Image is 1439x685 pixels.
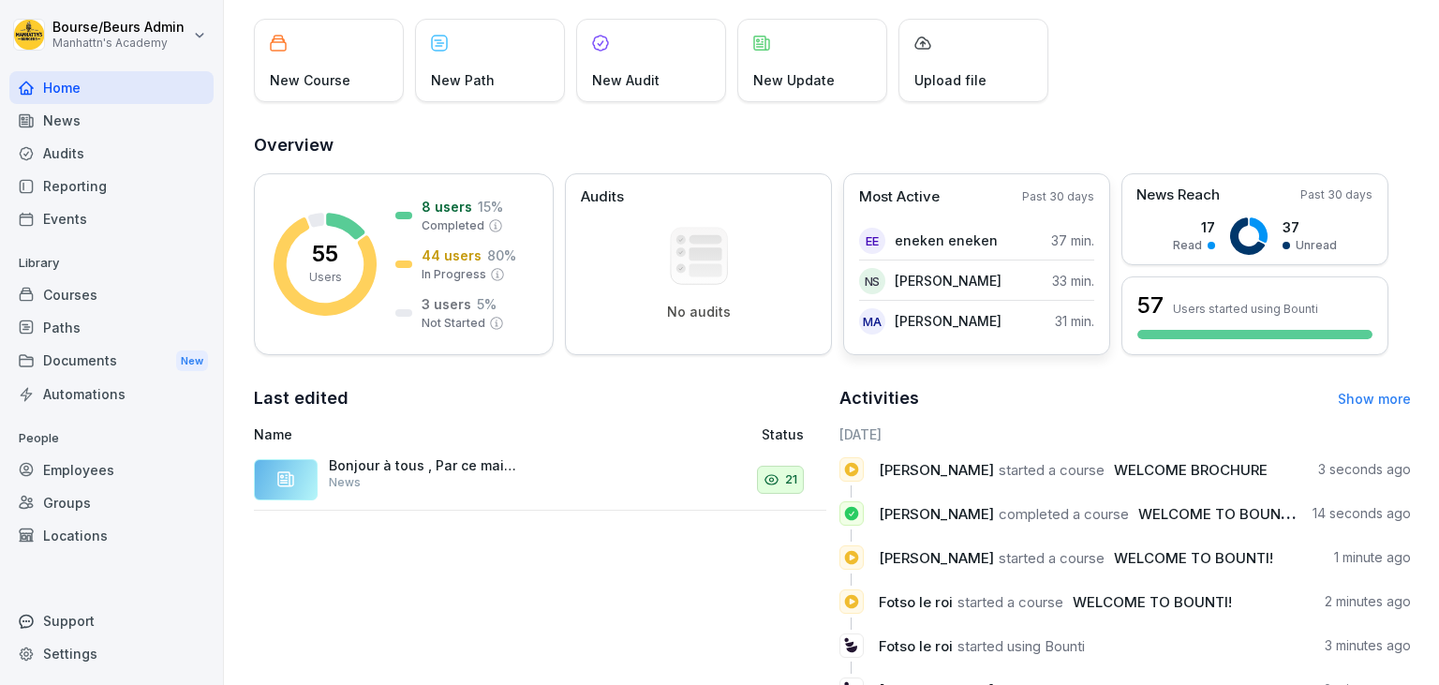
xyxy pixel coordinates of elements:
p: [PERSON_NAME] [895,311,1001,331]
p: Completed [422,217,484,234]
p: New Course [270,70,350,90]
div: Documents [9,344,214,379]
p: New Path [431,70,495,90]
p: 3 minutes ago [1325,636,1411,655]
a: News [9,104,214,137]
a: Events [9,202,214,235]
span: WELCOME BROCHURE [1114,461,1268,479]
p: 1 minute ago [1334,548,1411,567]
p: Upload file [914,70,987,90]
p: Name [254,424,605,444]
span: WELCOME TO BOUNTI! [1073,593,1232,611]
p: Most Active [859,186,940,208]
p: 3 seconds ago [1318,460,1411,479]
a: Bonjour à tous , Par ce mail , nous vous notifions que les modules de formation ont été mis à jou... [254,450,826,511]
p: Users started using Bounti [1173,302,1318,316]
p: Manhattn's Academy [52,37,185,50]
p: 21 [785,470,797,489]
p: No audits [667,304,731,320]
p: 33 min. [1052,271,1094,290]
p: Bourse/Beurs Admin [52,20,185,36]
p: Past 30 days [1300,186,1372,203]
span: [PERSON_NAME] [879,505,994,523]
p: People [9,424,214,454]
p: 17 [1173,217,1215,237]
p: 2 minutes ago [1325,592,1411,611]
p: News [329,474,361,491]
p: New Audit [592,70,660,90]
p: 55 [312,243,338,265]
p: 15 % [478,197,503,216]
p: Unread [1296,237,1337,254]
a: DocumentsNew [9,344,214,379]
a: Paths [9,311,214,344]
p: News Reach [1136,185,1220,206]
p: Audits [581,186,624,208]
h2: Last edited [254,385,826,411]
p: Not Started [422,315,485,332]
h2: Activities [839,385,919,411]
p: 31 min. [1055,311,1094,331]
a: Settings [9,637,214,670]
p: 8 users [422,197,472,216]
p: 37 min. [1051,231,1094,250]
span: WELCOME TO BOUNTI! [1114,549,1273,567]
p: 80 % [487,246,516,265]
span: started a course [999,549,1105,567]
div: ee [859,228,885,254]
h3: 57 [1137,290,1164,321]
div: NS [859,268,885,294]
p: Status [762,424,804,444]
div: Support [9,604,214,637]
p: 14 seconds ago [1313,504,1411,523]
p: 3 users [422,294,471,314]
span: completed a course [999,505,1129,523]
a: Employees [9,454,214,486]
a: Courses [9,278,214,311]
p: Library [9,248,214,278]
p: eneken eneken [895,231,998,250]
div: New [176,350,208,372]
p: Read [1173,237,1202,254]
p: 37 [1283,217,1337,237]
a: Audits [9,137,214,170]
span: started a course [999,461,1105,479]
p: Past 30 days [1022,188,1094,205]
p: Bonjour à tous , Par ce mail , nous vous notifions que les modules de formation ont été mis à jou... [329,457,516,474]
p: 44 users [422,246,482,265]
a: Reporting [9,170,214,202]
p: Users [309,269,342,286]
a: Automations [9,378,214,410]
span: WELCOME TO BOUNTI! [1138,505,1298,523]
span: started using Bounti [957,637,1085,655]
span: Fotso le roi [879,593,953,611]
p: In Progress [422,266,486,283]
div: MA [859,308,885,335]
span: Fotso le roi [879,637,953,655]
a: Locations [9,519,214,552]
a: Show more [1338,391,1411,407]
span: [PERSON_NAME] [879,461,994,479]
a: Groups [9,486,214,519]
p: New Update [753,70,835,90]
a: Home [9,71,214,104]
h2: Overview [254,132,1411,158]
p: 5 % [477,294,497,314]
h6: [DATE] [839,424,1412,444]
span: [PERSON_NAME] [879,549,994,567]
span: started a course [957,593,1063,611]
p: [PERSON_NAME] [895,271,1001,290]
